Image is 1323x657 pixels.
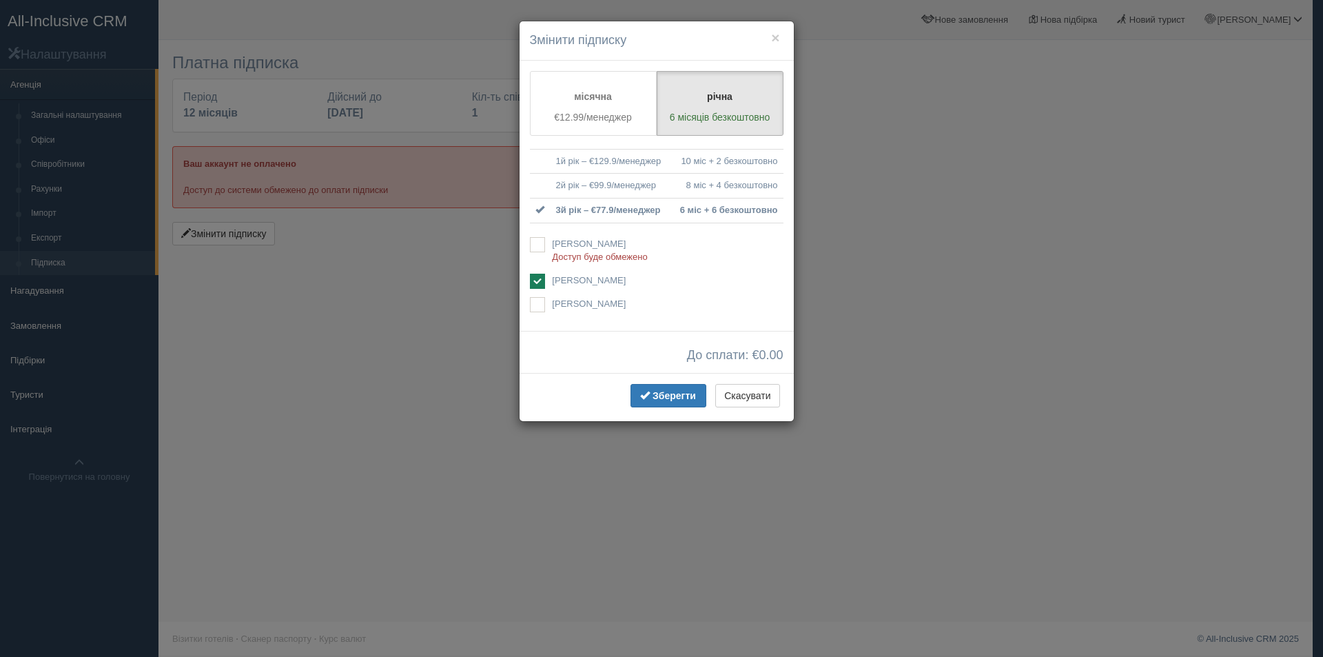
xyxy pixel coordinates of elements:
[670,149,783,174] td: 10 міс + 2 безкоштовно
[552,252,647,262] span: Доступ буде обмежено
[666,90,775,103] p: річна
[653,390,696,401] span: Зберегти
[551,198,671,223] td: 3й рік – €77.9/менеджер
[771,30,779,45] button: ×
[539,90,648,103] p: місячна
[552,299,626,309] span: [PERSON_NAME]
[687,349,783,363] span: До сплати: €
[670,198,783,223] td: 6 міс + 6 безкоштовно
[551,149,671,174] td: 1й рік – €129.9/менеджер
[715,384,779,407] button: Скасувати
[670,174,783,199] td: 8 міс + 4 безкоштовно
[759,348,783,362] span: 0.00
[530,32,783,50] h4: Змінити підписку
[666,110,775,124] p: 6 місяців безкоштовно
[539,110,648,124] p: €12.99/менеджер
[551,174,671,199] td: 2й рік – €99.9/менеджер
[552,275,626,285] span: [PERSON_NAME]
[552,239,626,249] span: [PERSON_NAME]
[630,384,706,407] button: Зберегти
